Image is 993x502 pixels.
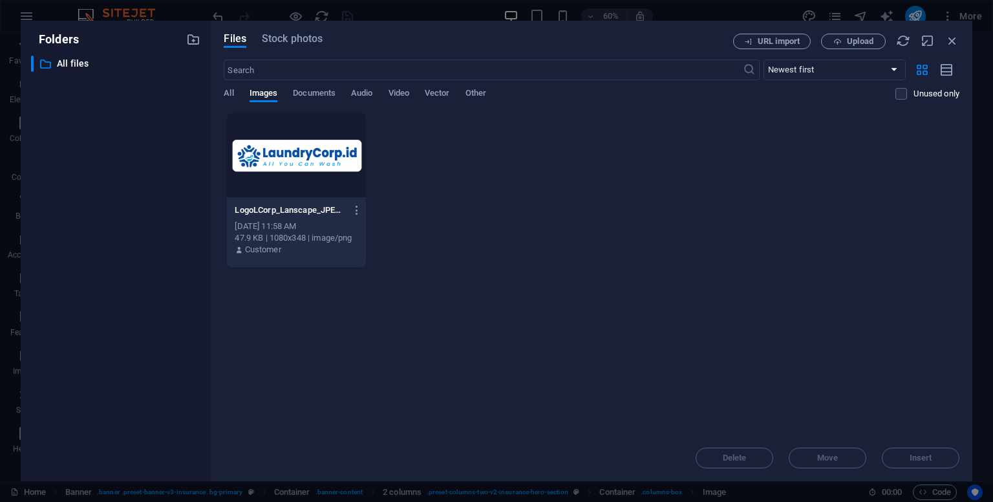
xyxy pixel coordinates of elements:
[186,32,200,47] i: Create new folder
[425,85,450,104] span: Vector
[250,85,278,104] span: Images
[31,31,79,48] p: Folders
[31,56,34,72] div: ​
[245,244,281,256] p: Customer
[913,88,959,100] p: Displays only files that are not in use on the website. Files added during this session can still...
[262,31,323,47] span: Stock photos
[235,204,346,216] p: LogoLCorp_Lanscape_JPEG-wjOIo04mhYFG8NmVHwyMag.png
[465,85,486,104] span: Other
[733,34,811,49] button: URL import
[235,232,358,244] div: 47.9 KB | 1080x348 | image/png
[921,34,935,48] i: Minimize
[224,60,742,80] input: Search
[224,31,246,47] span: Files
[847,38,873,45] span: Upload
[389,85,409,104] span: Video
[224,85,233,104] span: All
[293,85,336,104] span: Documents
[235,221,358,232] div: [DATE] 11:58 AM
[351,85,372,104] span: Audio
[758,38,800,45] span: URL import
[57,56,177,71] p: All files
[821,34,886,49] button: Upload
[896,34,910,48] i: Reload
[945,34,959,48] i: Close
